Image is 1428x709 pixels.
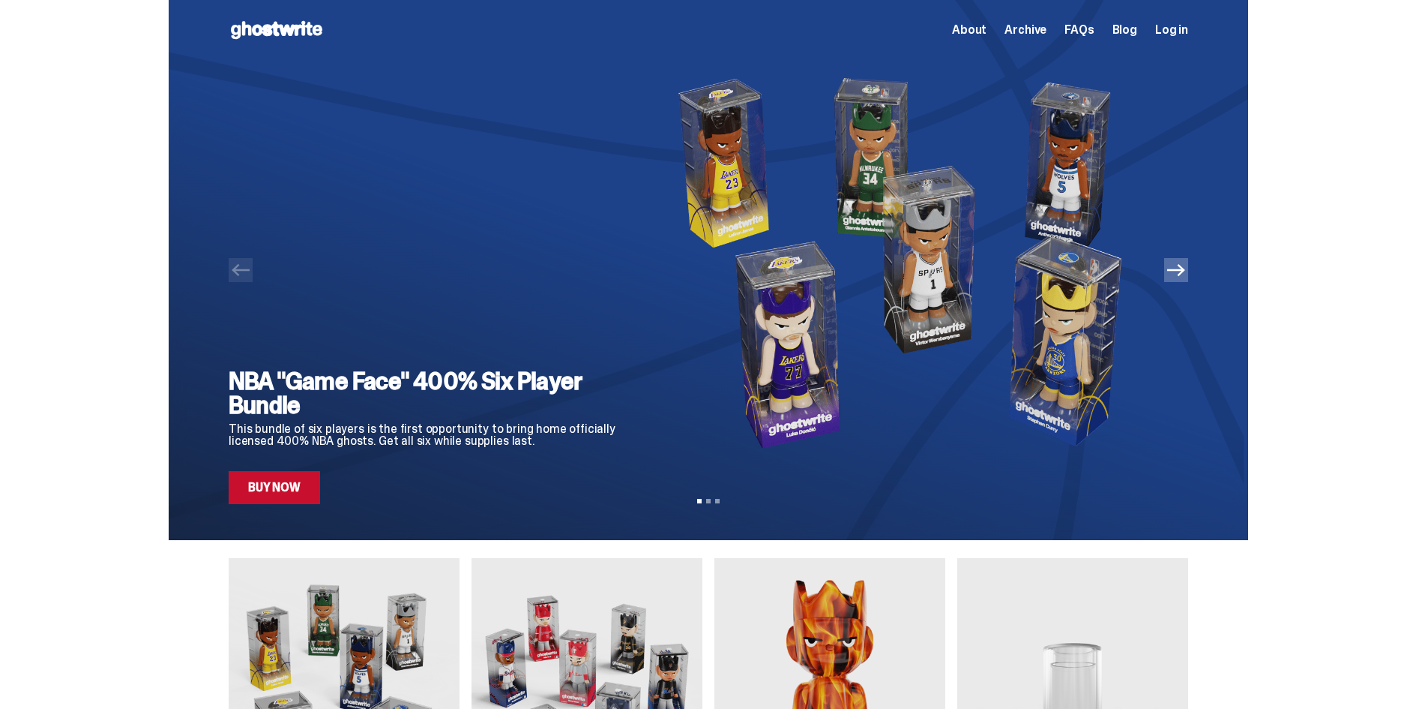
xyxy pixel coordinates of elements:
a: FAQs [1064,24,1094,36]
button: Previous [229,258,253,282]
a: About [952,24,986,36]
a: Buy Now [229,471,320,504]
a: Log in [1155,24,1188,36]
a: Blog [1112,24,1137,36]
button: View slide 2 [706,499,711,503]
button: Next [1164,258,1188,282]
h2: NBA "Game Face" 400% Six Player Bundle [229,369,628,417]
p: This bundle of six players is the first opportunity to bring home officially licensed 400% NBA gh... [229,423,628,447]
img: NBA "Game Face" 400% Six Player Bundle [652,60,1164,465]
button: View slide 3 [715,499,720,503]
button: View slide 1 [697,499,702,503]
a: Archive [1004,24,1046,36]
